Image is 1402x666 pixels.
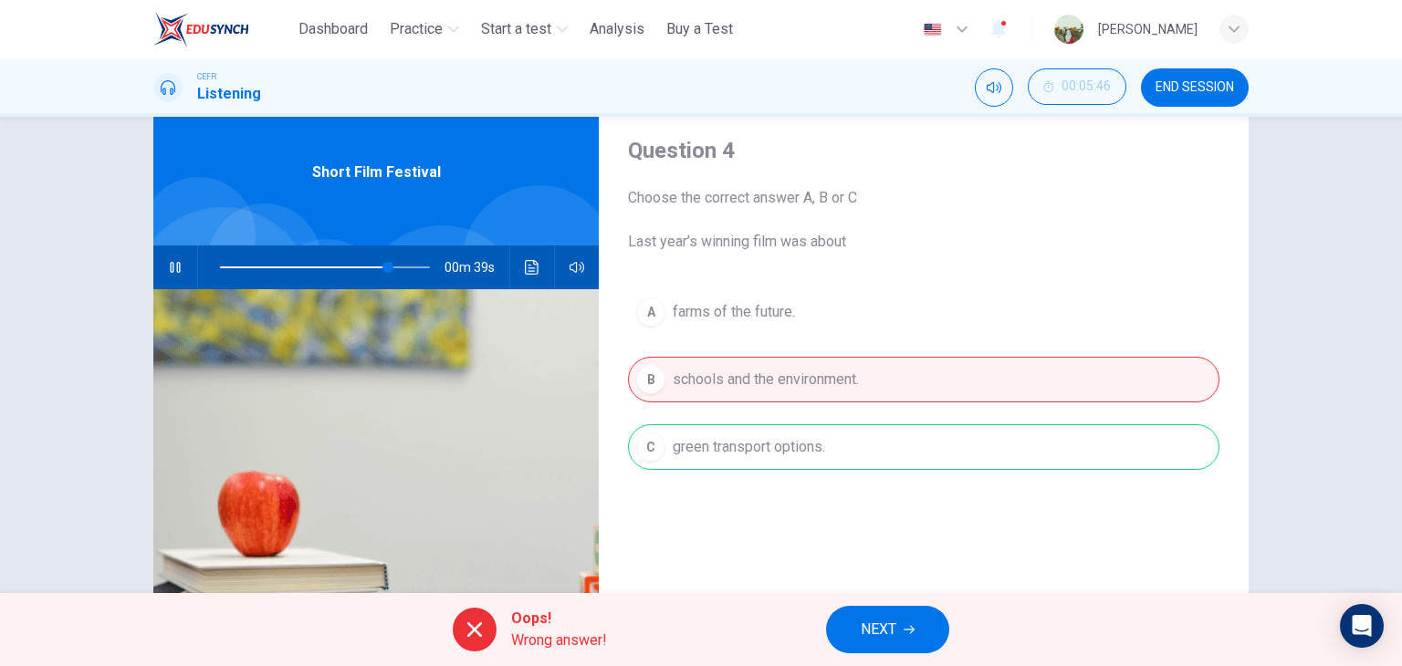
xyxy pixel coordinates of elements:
img: en [921,23,944,36]
span: Dashboard [298,18,368,40]
a: ELTC logo [153,11,291,47]
button: END SESSION [1141,68,1249,107]
img: Profile picture [1054,15,1083,44]
button: NEXT [826,606,949,653]
div: Mute [975,68,1013,107]
span: Oops! [511,608,607,630]
button: Start a test [474,13,575,46]
h1: Listening [197,83,261,105]
span: Start a test [481,18,551,40]
button: 00:05:46 [1028,68,1126,105]
img: ELTC logo [153,11,249,47]
span: Choose the correct answer A, B or C Last year’s winning film was about [628,187,1219,253]
span: Buy a Test [666,18,733,40]
span: Analysis [590,18,644,40]
button: Buy a Test [659,13,740,46]
button: Analysis [582,13,652,46]
button: Dashboard [291,13,375,46]
div: Open Intercom Messenger [1340,604,1384,648]
span: Wrong answer! [511,630,607,651]
span: Short Film Festival [312,161,441,183]
span: CEFR [197,70,216,83]
button: Practice [382,13,466,46]
span: END SESSION [1156,80,1234,95]
span: NEXT [861,617,896,642]
div: [PERSON_NAME] [1098,18,1198,40]
button: Click to see the audio transcription [518,245,547,289]
span: Practice [390,18,443,40]
span: 00m 39s [445,245,509,289]
div: Hide [1028,68,1126,107]
h4: Question 4 [628,136,1219,165]
span: 00:05:46 [1062,79,1111,94]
